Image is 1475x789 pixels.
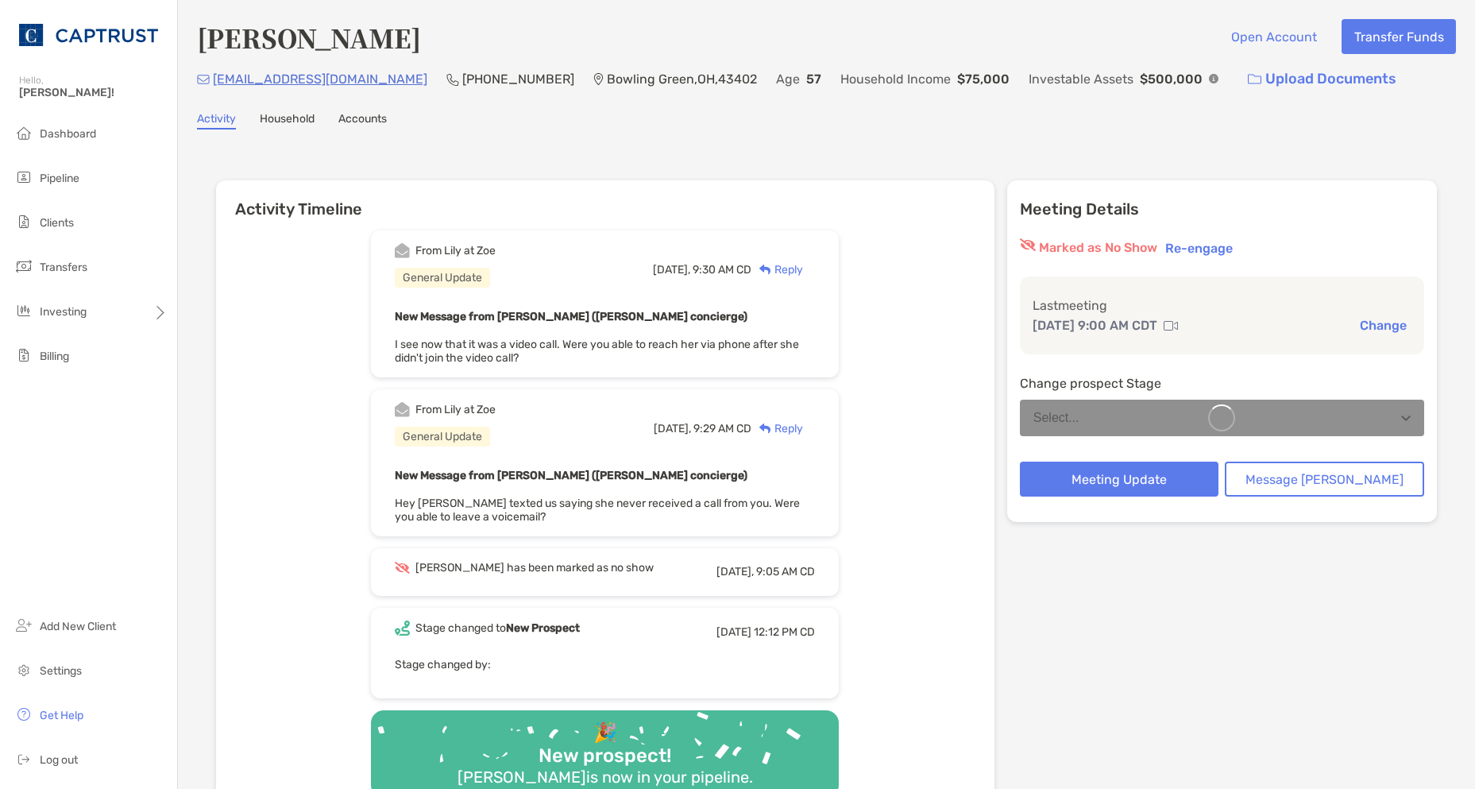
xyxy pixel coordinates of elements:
[395,469,747,482] b: New Message from [PERSON_NAME] ([PERSON_NAME] concierge)
[1020,462,1219,497] button: Meeting Update
[395,655,815,675] p: Stage changed by:
[415,561,654,574] div: [PERSON_NAME] has been marked as no show
[1225,462,1424,497] button: Message [PERSON_NAME]
[693,263,751,277] span: 9:30 AM CD
[1020,373,1424,393] p: Change prospect Stage
[1164,319,1178,332] img: communication type
[1209,74,1218,83] img: Info Icon
[40,753,78,767] span: Log out
[40,620,116,633] span: Add New Client
[1020,238,1036,251] img: red eyr
[654,422,691,435] span: [DATE],
[957,69,1010,89] p: $75,000
[40,709,83,722] span: Get Help
[14,705,33,724] img: get-help icon
[1218,19,1329,54] button: Open Account
[260,112,315,130] a: Household
[1020,199,1424,219] p: Meeting Details
[506,621,580,635] b: New Prospect
[754,625,815,639] span: 12:12 PM CD
[395,268,490,288] div: General Update
[40,261,87,274] span: Transfers
[532,745,678,768] div: New prospect!
[14,257,33,276] img: transfers icon
[587,721,624,745] div: 🎉
[593,73,604,86] img: Location Icon
[40,664,82,678] span: Settings
[40,305,87,319] span: Investing
[14,660,33,679] img: settings icon
[1029,69,1133,89] p: Investable Assets
[40,350,69,363] span: Billing
[1238,62,1407,96] a: Upload Documents
[395,497,800,524] span: Hey [PERSON_NAME] texted us saying she never received a call from you. Were you able to leave a v...
[216,180,994,219] h6: Activity Timeline
[197,112,236,130] a: Activity
[197,19,421,56] h4: [PERSON_NAME]
[338,112,387,130] a: Accounts
[1160,238,1238,257] button: Re-engage
[446,73,459,86] img: Phone Icon
[40,172,79,185] span: Pipeline
[1033,315,1157,335] p: [DATE] 9:00 AM CDT
[14,346,33,365] img: billing icon
[197,75,210,84] img: Email Icon
[395,310,747,323] b: New Message from [PERSON_NAME] ([PERSON_NAME] concierge)
[716,565,754,578] span: [DATE],
[756,565,815,578] span: 9:05 AM CD
[213,69,427,89] p: [EMAIL_ADDRESS][DOMAIN_NAME]
[395,562,410,574] img: Event icon
[14,123,33,142] img: dashboard icon
[40,216,74,230] span: Clients
[14,749,33,768] img: logout icon
[19,86,168,99] span: [PERSON_NAME]!
[14,212,33,231] img: clients icon
[14,168,33,187] img: pipeline icon
[607,69,757,89] p: Bowling Green , OH , 43402
[776,69,800,89] p: Age
[395,402,410,417] img: Event icon
[759,424,771,434] img: Reply icon
[1140,69,1203,89] p: $500,000
[415,403,496,416] div: From Lily at Zoe
[759,265,771,275] img: Reply icon
[40,127,96,141] span: Dashboard
[395,338,799,365] span: I see now that it was a video call. Were you able to reach her via phone after she didn't join th...
[653,263,690,277] span: [DATE],
[1342,19,1456,54] button: Transfer Funds
[395,621,410,636] img: Event icon
[693,422,751,435] span: 9:29 AM CD
[1248,74,1261,85] img: button icon
[371,710,839,784] img: Confetti
[716,625,751,639] span: [DATE]
[1355,317,1411,334] button: Change
[462,69,574,89] p: [PHONE_NUMBER]
[451,768,759,787] div: [PERSON_NAME] is now in your pipeline.
[751,420,803,437] div: Reply
[14,616,33,635] img: add_new_client icon
[415,244,496,257] div: From Lily at Zoe
[806,69,821,89] p: 57
[751,261,803,278] div: Reply
[1039,238,1157,257] p: Marked as No Show
[395,243,410,258] img: Event icon
[14,301,33,320] img: investing icon
[395,427,490,447] div: General Update
[1033,296,1411,315] p: Last meeting
[840,69,951,89] p: Household Income
[19,6,158,64] img: CAPTRUST Logo
[415,621,580,635] div: Stage changed to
